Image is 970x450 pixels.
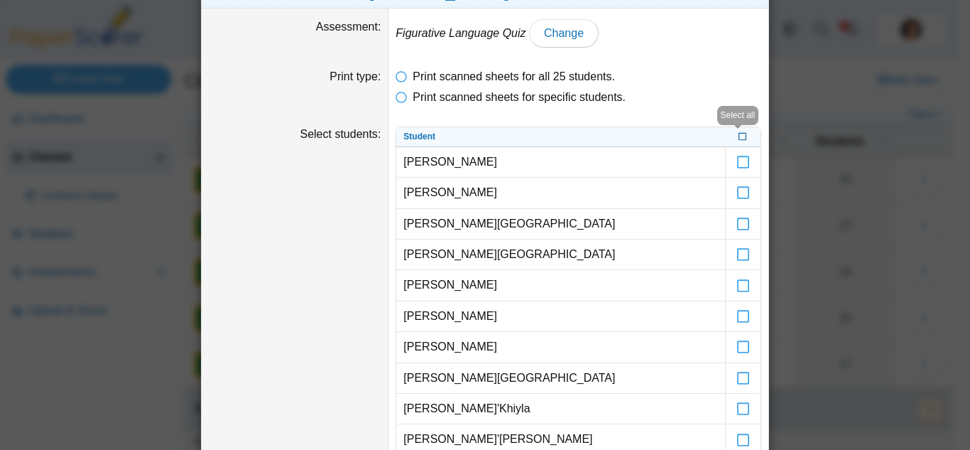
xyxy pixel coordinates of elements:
div: Select all [717,106,759,125]
span: Change [544,27,584,39]
th: Student [396,127,725,147]
span: Print scanned sheets for specific students. [413,91,626,103]
td: [PERSON_NAME] [396,332,725,363]
td: [PERSON_NAME] [396,301,725,332]
td: [PERSON_NAME] [396,178,725,208]
td: [PERSON_NAME][GEOGRAPHIC_DATA] [396,240,725,270]
label: Assessment [316,21,381,33]
td: [PERSON_NAME] [396,270,725,301]
td: [PERSON_NAME]'Khiyla [396,394,725,424]
td: [PERSON_NAME] [396,147,725,178]
span: Print scanned sheets for all 25 students. [413,70,615,82]
em: Figurative Language Quiz [396,27,525,39]
td: [PERSON_NAME][GEOGRAPHIC_DATA] [396,363,725,394]
label: Select students [300,128,381,140]
td: [PERSON_NAME][GEOGRAPHIC_DATA] [396,209,725,240]
label: Print type [329,70,381,82]
a: Change [529,19,599,48]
